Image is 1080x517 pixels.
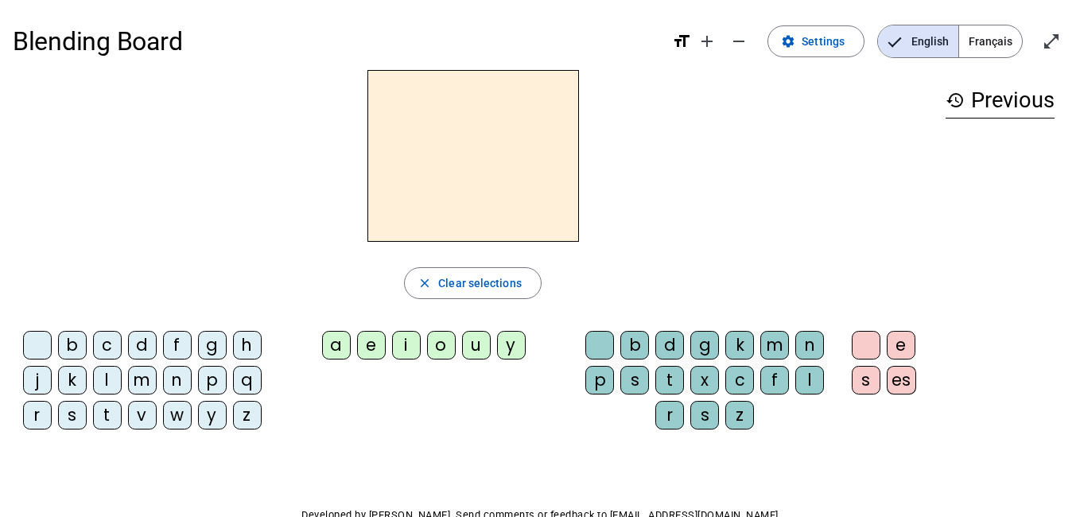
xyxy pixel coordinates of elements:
[729,32,748,51] mat-icon: remove
[690,401,719,430] div: s
[620,331,649,360] div: b
[878,25,958,57] span: English
[655,401,684,430] div: r
[795,366,824,395] div: l
[322,331,351,360] div: a
[163,366,192,395] div: n
[655,331,684,360] div: d
[795,331,824,360] div: n
[233,366,262,395] div: q
[418,276,432,290] mat-icon: close
[462,331,491,360] div: u
[690,366,719,395] div: x
[93,331,122,360] div: c
[392,331,421,360] div: i
[128,366,157,395] div: m
[1035,25,1067,57] button: Enter full screen
[58,401,87,430] div: s
[233,331,262,360] div: h
[198,366,227,395] div: p
[198,401,227,430] div: y
[93,401,122,430] div: t
[781,34,795,49] mat-icon: settings
[58,366,87,395] div: k
[959,25,1022,57] span: Français
[23,401,52,430] div: r
[725,401,754,430] div: z
[438,274,522,293] span: Clear selections
[725,366,754,395] div: c
[946,83,1055,119] h3: Previous
[887,366,916,395] div: es
[13,16,659,67] h1: Blending Board
[427,331,456,360] div: o
[725,331,754,360] div: k
[691,25,723,57] button: Increase font size
[802,32,845,51] span: Settings
[93,366,122,395] div: l
[760,331,789,360] div: m
[620,366,649,395] div: s
[723,25,755,57] button: Decrease font size
[672,32,691,51] mat-icon: format_size
[760,366,789,395] div: f
[655,366,684,395] div: t
[690,331,719,360] div: g
[1042,32,1061,51] mat-icon: open_in_full
[946,91,965,110] mat-icon: history
[233,401,262,430] div: z
[852,366,880,395] div: s
[163,401,192,430] div: w
[767,25,864,57] button: Settings
[697,32,717,51] mat-icon: add
[357,331,386,360] div: e
[404,267,542,299] button: Clear selections
[497,331,526,360] div: y
[58,331,87,360] div: b
[23,366,52,395] div: j
[198,331,227,360] div: g
[128,331,157,360] div: d
[877,25,1023,58] mat-button-toggle-group: Language selection
[887,331,915,360] div: e
[128,401,157,430] div: v
[585,366,614,395] div: p
[163,331,192,360] div: f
